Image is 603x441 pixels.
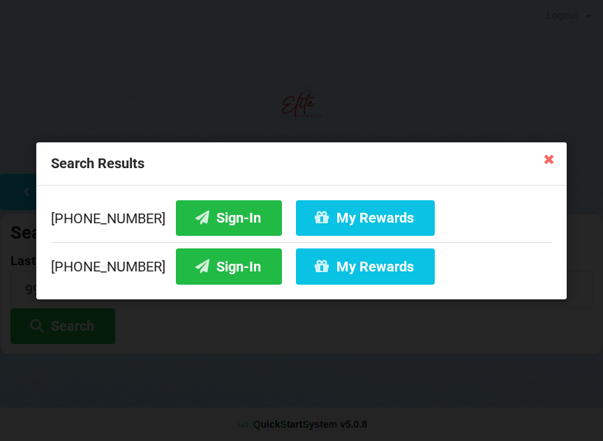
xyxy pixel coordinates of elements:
button: Sign-In [176,200,282,235]
button: My Rewards [296,248,435,284]
div: [PHONE_NUMBER] [51,241,552,284]
div: Search Results [36,142,567,186]
div: [PHONE_NUMBER] [51,200,552,241]
button: My Rewards [296,200,435,235]
button: Sign-In [176,248,282,284]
